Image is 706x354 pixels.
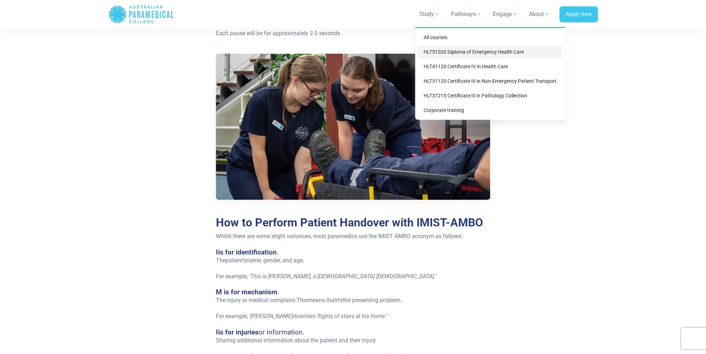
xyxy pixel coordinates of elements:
span: patient’s [225,257,246,264]
a: All courses [418,31,562,44]
span: or information. [259,328,304,336]
span: ’ [386,313,387,320]
a: HLT37215 Certificate III in Pathology Collection [418,89,562,102]
a: Pathways [447,4,486,24]
a: Study [415,4,444,24]
span: The [216,257,225,264]
span: M is for mechanism [216,288,277,296]
span: means that [308,297,336,304]
span: . [277,248,278,256]
a: HLT51020 Diploma of Emergency Health Care [418,45,562,59]
span: For example, [216,273,248,280]
span: name, gender, and age. [246,257,304,264]
span: [PERSON_NAME] [250,313,293,320]
a: HLT31120 Certificate III in Non-Emergency Patient Transport [418,75,562,88]
span: two flights of stairs at his home. [307,313,386,320]
span: . [277,288,279,296]
span: is for identification [218,248,277,256]
span: I [216,328,218,336]
span: How to Perform Patient Handover with IMIST-AMBO [216,216,483,229]
span: down [293,313,307,320]
a: About [525,4,554,24]
span: .’ [434,273,436,280]
p: Each pause will be for approximately 2-3 seconds. [216,29,490,38]
div: Study [415,27,565,120]
span: Sharing additional information about the patient and their injury [216,337,376,344]
span: it’s [336,297,343,304]
a: HLT41120 Certificate IV in Health Care [418,60,562,73]
span: The injury or medical complaint. [216,297,297,304]
a: Australian Paramedical College [108,3,174,26]
span: is for injuries [218,328,259,336]
span: ‘ [249,313,250,320]
a: Engage [489,4,522,24]
span: This is [PERSON_NAME], a [DEMOGRAPHIC_DATA] [DEMOGRAPHIC_DATA] [250,273,434,280]
span: For example, [216,313,248,320]
span: ‘ [249,273,250,280]
span: This [297,297,308,304]
a: Apply now [559,6,598,23]
span: Whilst there are some slight variances, most paramedics use the IMIST AMBO acronym as follows: [216,233,463,240]
span: I [216,248,218,256]
span: the presenting problem. [343,297,402,304]
a: Corporate training [418,104,562,117]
